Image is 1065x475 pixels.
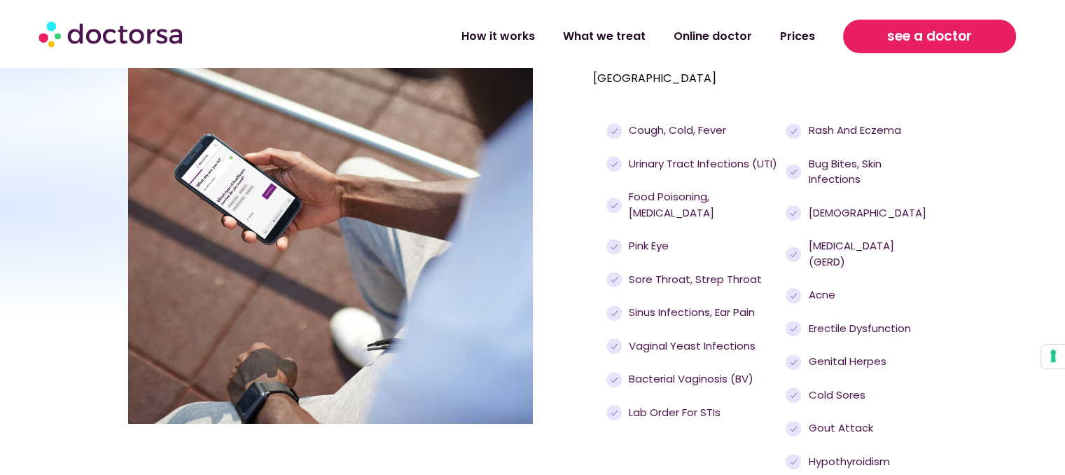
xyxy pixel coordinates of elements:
a: Food poisoning, [MEDICAL_DATA] [606,189,779,221]
span: Cough, cold, fever [625,123,726,139]
a: Sore throat, strep throat [606,272,779,288]
span: Acne [805,287,835,303]
span: Urinary tract infections (UTI) [625,156,777,172]
span: Vaginal yeast infections [625,338,756,354]
span: Food poisoning, [MEDICAL_DATA] [625,189,779,221]
span: Erectile Dysfunction [805,321,911,337]
span: Pink eye [625,238,669,254]
nav: Menu [281,20,829,53]
span: Rash and eczema [805,123,901,139]
span: Lab order for STIs [625,405,721,421]
a: Online doctor [660,20,766,53]
a: Gout attack [786,420,926,436]
a: What we treat [549,20,660,53]
span: Cold sores [805,387,865,404]
span: Bug bites, skin infections [805,156,926,188]
span: [MEDICAL_DATA] (GERD) [805,238,926,270]
a: Bacterial Vaginosis (BV) [606,371,779,387]
span: see a doctor [887,25,972,48]
a: see a doctor [843,20,1016,53]
a: Prices [766,20,829,53]
a: Urinary tract infections (UTI) [606,156,779,172]
span: Bacterial Vaginosis (BV) [625,371,753,387]
span: Gout attack [805,420,873,436]
a: How it works [447,20,549,53]
span: Genital Herpes [805,354,886,370]
a: Vaginal yeast infections [606,338,779,354]
span: [DEMOGRAPHIC_DATA] [805,205,926,221]
span: Hypothyroidism [805,454,890,470]
span: Sinus infections, Ear Pain [625,305,755,321]
span: Sore throat, strep throat [625,272,762,288]
button: Your consent preferences for tracking technologies [1041,345,1065,369]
